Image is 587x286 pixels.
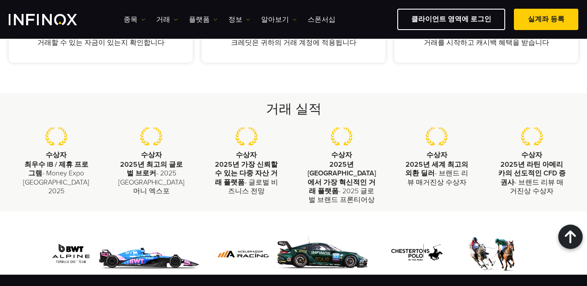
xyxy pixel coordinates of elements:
a: 종목 [124,14,145,25]
a: 실계좌 등록 [514,9,578,30]
strong: 수상자 [236,151,257,159]
p: - 브랜드 리뷰 매거진상 수상자 [497,160,567,195]
p: - 2025 글로벌 브랜드 프론티어상 [307,160,376,205]
strong: 2025년 [GEOGRAPHIC_DATA]에서 가장 혁신적인 거래 플랫폼 [308,160,376,195]
strong: 2025년 최고의 글로벌 브로커 [120,160,183,178]
p: 거래를 시작하고 캐시백 혜택을 받습니다 [408,37,564,48]
p: 거래할 수 있는 자금이 있는지 확인합니다 [23,37,179,48]
strong: 2025년 라틴 아메리카의 선도적인 CFD 증권사 [498,160,566,187]
p: - Money Expo [GEOGRAPHIC_DATA] 2025 [22,160,91,195]
a: 클라이언트 영역에 로그인 [397,9,505,30]
a: 스폰서십 [308,14,335,25]
a: INFINOX Logo [9,14,97,25]
p: - 글로벌 비즈니스 전망 [212,160,281,195]
strong: 수상자 [141,151,162,159]
p: 크레딧은 귀하의 거래 계정에 적용됩니다 [215,37,372,48]
a: 정보 [228,14,250,25]
a: 알아보기 [261,14,297,25]
strong: 2025년 가장 신뢰할 수 있는 다중 자산 거래 플랫폼 [215,160,278,187]
p: - 2025 [GEOGRAPHIC_DATA] 머니 엑스포 [117,160,186,195]
strong: 최우수 IB / 제휴 프로그램 [24,160,88,178]
a: 거래 [156,14,178,25]
a: 플랫폼 [189,14,218,25]
strong: 수상자 [46,151,67,159]
strong: 2025년 세계 최고의 외환 딜러 [405,160,468,178]
strong: 수상자 [521,151,542,159]
h2: 거래 실적 [22,100,566,118]
p: - 브랜드 리뷰 매거진상 수상자 [402,160,471,187]
strong: 수상자 [426,151,447,159]
strong: 수상자 [331,151,352,159]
